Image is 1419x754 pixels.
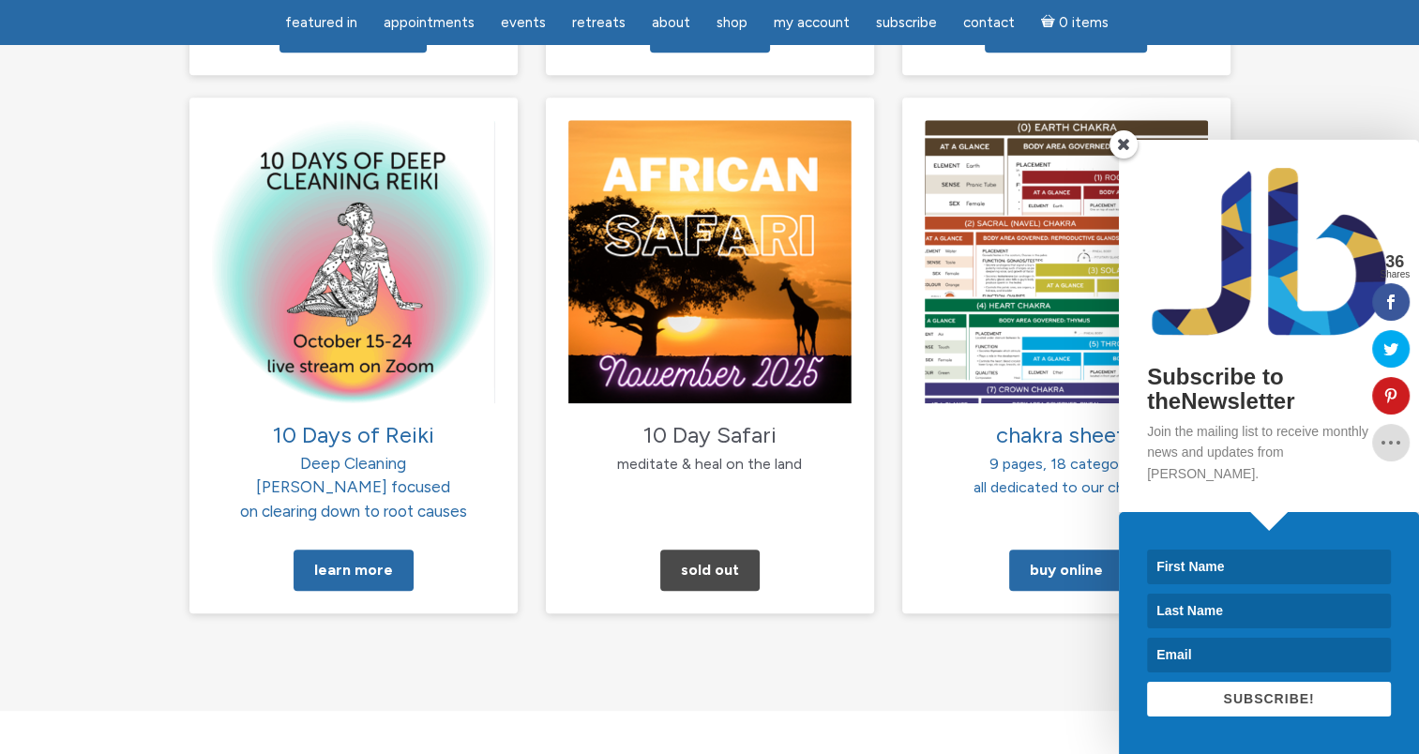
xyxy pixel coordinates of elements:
span: featured in [285,14,357,31]
span: Appointments [384,14,475,31]
p: Join the mailing list to receive monthly news and updates from [PERSON_NAME]. [1147,421,1391,484]
span: all dedicated to our chakras [974,478,1158,496]
a: Sold Out [660,550,760,591]
button: SUBSCRIBE! [1147,682,1391,716]
input: Last Name [1147,594,1391,628]
a: Retreats [561,5,637,41]
span: Contact [963,14,1015,31]
span: 0 items [1058,16,1108,30]
input: Email [1147,638,1391,672]
a: My Account [762,5,861,41]
i: Cart [1041,14,1059,31]
a: Shop [705,5,759,41]
span: 36 [1380,253,1410,270]
a: Learn More [294,550,414,591]
a: Contact [952,5,1026,41]
a: About [641,5,702,41]
span: Events [501,14,546,31]
span: SUBSCRIBE! [1223,691,1314,706]
span: About [652,14,690,31]
a: Subscribe [865,5,948,41]
span: meditate & heal on the land [617,455,802,473]
a: Events [490,5,557,41]
input: First Name [1147,550,1391,584]
a: featured in [274,5,369,41]
span: Shares [1380,270,1410,279]
a: Appointments [372,5,486,41]
span: Shop [717,14,747,31]
span: Deep Cleaning [PERSON_NAME] focused [256,428,450,497]
span: Retreats [572,14,626,31]
a: Cart0 items [1030,3,1120,41]
h2: Subscribe to theNewsletter [1147,365,1391,415]
span: My Account [774,14,850,31]
span: 10 Day Safari [643,421,777,448]
span: Subscribe [876,14,937,31]
span: 10 Days of Reiki [273,421,434,448]
span: on clearing down to root causes [240,502,467,520]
